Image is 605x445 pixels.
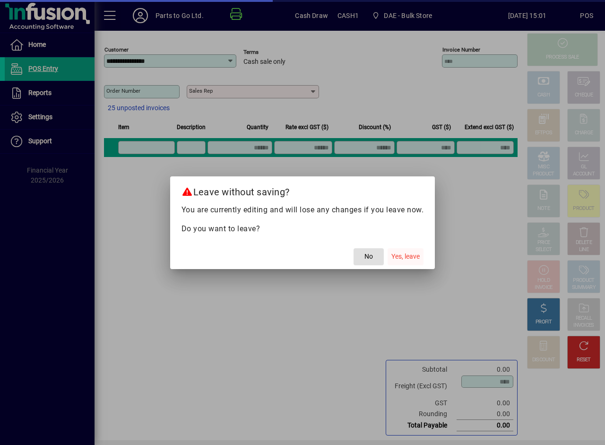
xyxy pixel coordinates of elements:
span: No [364,252,373,262]
button: No [354,248,384,265]
h2: Leave without saving? [170,176,435,204]
p: Do you want to leave? [181,223,424,235]
button: Yes, leave [388,248,423,265]
span: Yes, leave [391,252,420,262]
p: You are currently editing and will lose any changes if you leave now. [181,204,424,216]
